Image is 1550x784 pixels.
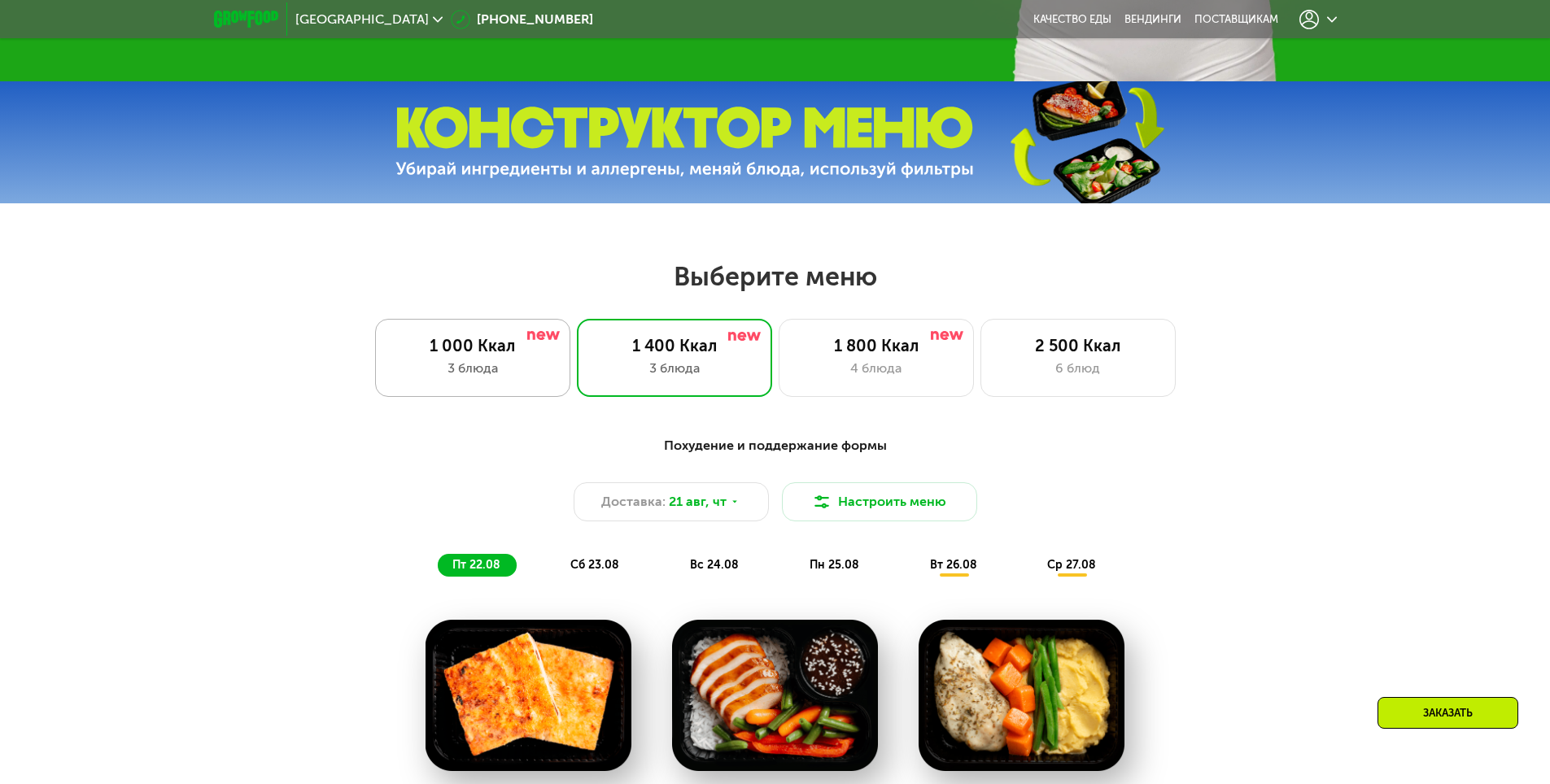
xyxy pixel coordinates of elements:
[998,359,1159,378] div: 6 блюд
[690,558,739,572] span: вс 24.08
[782,482,977,521] button: Настроить меню
[451,10,593,29] a: [PHONE_NUMBER]
[810,558,859,572] span: пн 25.08
[452,558,500,572] span: пт 22.08
[601,492,666,512] span: Доставка:
[1194,13,1278,26] div: поставщикам
[1033,13,1111,26] a: Качество еды
[52,260,1498,293] h2: Выберите меню
[392,336,553,355] div: 1 000 Ккал
[1124,13,1181,26] a: Вендинги
[669,492,727,512] span: 21 авг, чт
[570,558,619,572] span: сб 23.08
[392,359,553,378] div: 3 блюда
[594,359,755,378] div: 3 блюда
[930,558,977,572] span: вт 26.08
[295,13,429,26] span: [GEOGRAPHIC_DATA]
[294,436,1257,456] div: Похудение и поддержание формы
[594,336,755,355] div: 1 400 Ккал
[796,359,957,378] div: 4 блюда
[1378,697,1518,729] div: Заказать
[998,336,1159,355] div: 2 500 Ккал
[1047,558,1096,572] span: ср 27.08
[796,336,957,355] div: 1 800 Ккал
